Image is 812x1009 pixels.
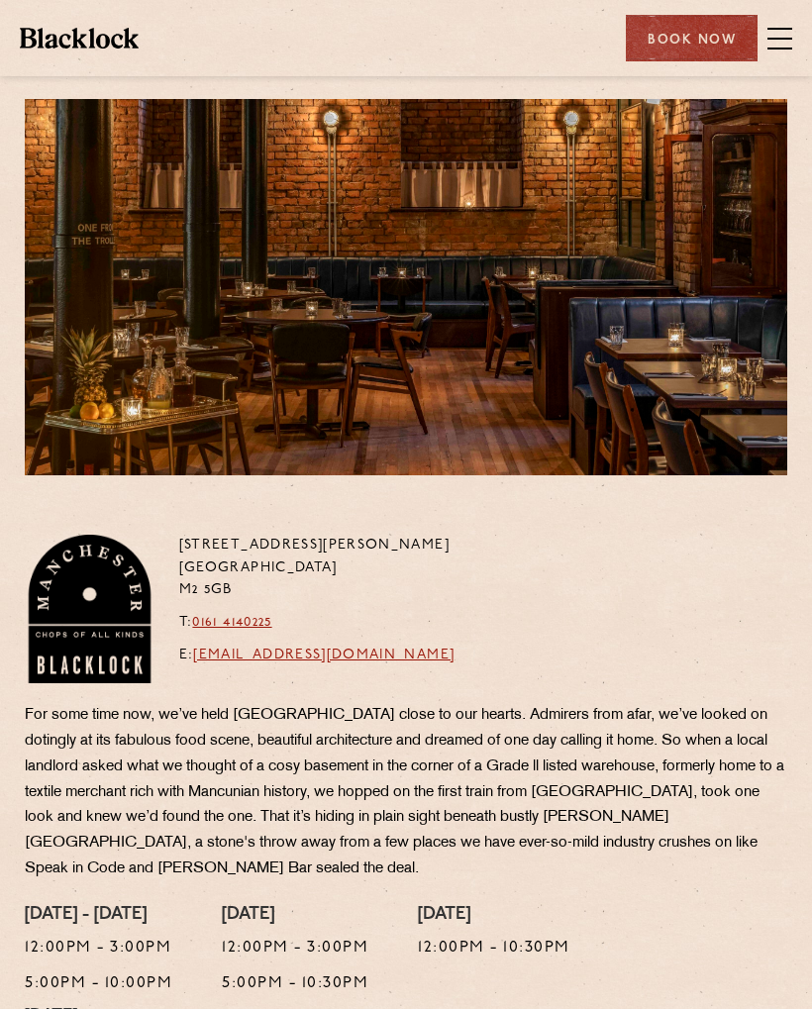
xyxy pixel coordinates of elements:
[222,936,368,961] p: 12:00pm - 3:00pm
[179,612,456,635] p: T:
[626,15,758,61] div: Book Now
[192,615,271,630] a: 0161 4140225
[222,905,368,927] h4: [DATE]
[25,971,172,997] p: 5:00pm - 10:00pm
[418,905,570,927] h4: [DATE]
[20,28,139,48] img: BL_Textured_Logo-footer-cropped.svg
[222,971,368,997] p: 5:00pm - 10:30pm
[179,535,456,602] p: [STREET_ADDRESS][PERSON_NAME] [GEOGRAPHIC_DATA] M2 5GB
[25,905,172,927] h4: [DATE] - [DATE]
[25,703,787,882] p: For some time now, we’ve held [GEOGRAPHIC_DATA] close to our hearts. Admirers from afar, we’ve lo...
[193,648,455,662] a: [EMAIL_ADDRESS][DOMAIN_NAME]
[179,645,456,667] p: E:
[418,936,570,961] p: 12:00pm - 10:30pm
[25,535,154,683] img: BL_Manchester_Logo-bleed.png
[25,936,172,961] p: 12:00pm - 3:00pm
